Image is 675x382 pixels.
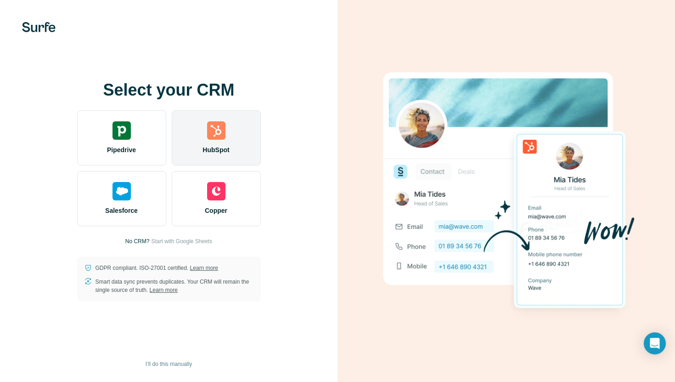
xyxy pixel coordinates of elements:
[644,332,666,354] div: Open Intercom Messenger
[146,360,192,368] span: I’ll do this manually
[105,206,138,215] span: Salesforce
[22,22,56,32] img: Surfe's logo
[112,121,131,140] img: pipedrive's logo
[202,145,229,154] span: HubSpot
[96,278,253,294] p: Smart data sync prevents duplicates. Your CRM will remain the single source of truth.
[378,58,635,325] img: HUBSPOT image
[205,206,227,215] span: Copper
[190,265,218,271] a: Learn more
[150,287,178,293] a: Learn more
[96,264,218,272] p: GDPR compliant. ISO-27001 certified.
[77,81,261,99] h1: Select your CRM
[151,237,212,245] button: Start with Google Sheets
[207,121,225,140] img: hubspot's logo
[107,145,136,154] span: Pipedrive
[207,182,225,200] img: copper's logo
[112,182,131,200] img: salesforce's logo
[125,237,150,245] p: No CRM?
[139,357,198,371] button: I’ll do this manually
